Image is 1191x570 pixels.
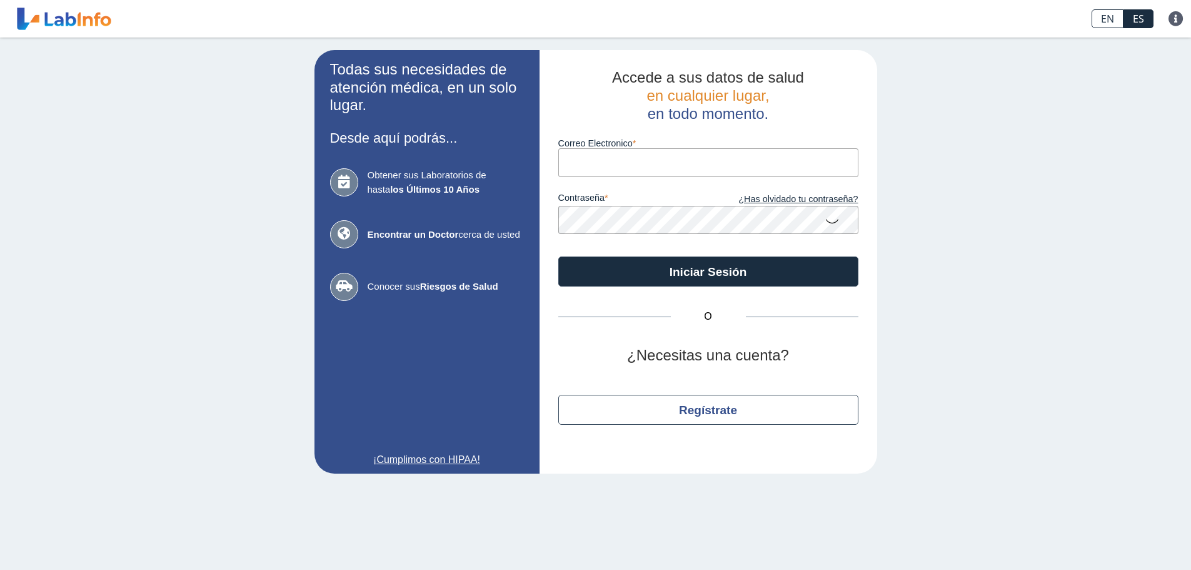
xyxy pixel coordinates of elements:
a: EN [1092,9,1123,28]
label: contraseña [558,193,708,206]
label: Correo Electronico [558,138,858,148]
a: ¿Has olvidado tu contraseña? [708,193,858,206]
span: O [671,309,746,324]
a: ¡Cumplimos con HIPAA! [330,452,524,467]
h3: Desde aquí podrás... [330,130,524,146]
b: Riesgos de Salud [420,281,498,292]
h2: Todas sus necesidades de atención médica, en un solo lugar. [330,61,524,115]
span: cerca de usted [368,228,524,242]
button: Iniciar Sesión [558,257,858,287]
b: los Últimos 10 Años [390,184,480,195]
a: ES [1123,9,1153,28]
span: en todo momento. [648,105,768,122]
h2: ¿Necesitas una cuenta? [558,347,858,365]
span: en cualquier lugar, [646,87,769,104]
span: Obtener sus Laboratorios de hasta [368,168,524,196]
iframe: Help widget launcher [1080,521,1177,556]
b: Encontrar un Doctor [368,229,459,240]
span: Accede a sus datos de salud [612,69,804,86]
span: Conocer sus [368,280,524,294]
button: Regístrate [558,395,858,425]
